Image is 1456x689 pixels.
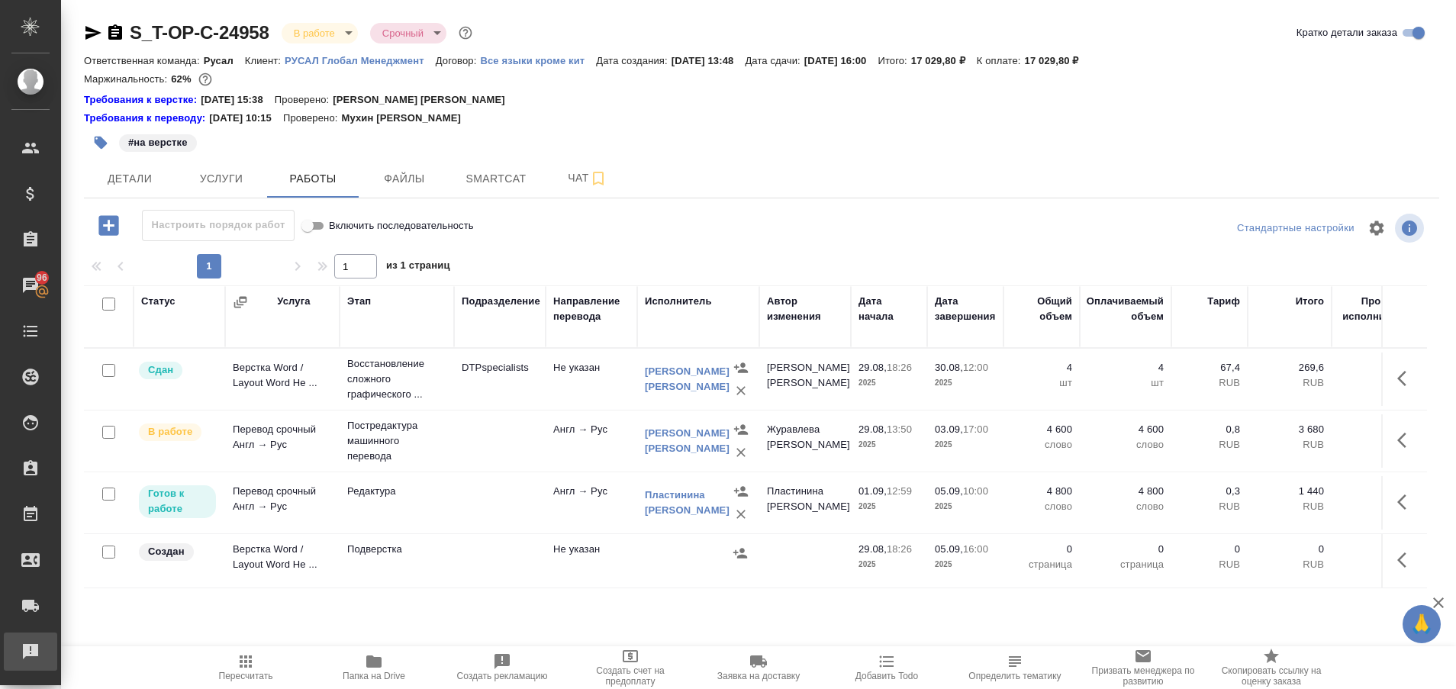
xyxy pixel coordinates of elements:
[233,295,248,310] button: Сгруппировать
[858,543,887,555] p: 29.08,
[858,499,920,514] p: 2025
[1087,484,1164,499] p: 4 800
[1179,542,1240,557] p: 0
[1088,665,1198,687] span: Призвать менеджера по развитию
[951,646,1079,689] button: Определить тематику
[438,646,566,689] button: Создать рекламацию
[887,543,912,555] p: 18:26
[171,73,195,85] p: 62%
[454,353,546,406] td: DTPspecialists
[858,437,920,452] p: 2025
[1011,484,1072,499] p: 4 800
[1395,214,1427,243] span: Посмотреть информацию
[1403,605,1441,643] button: 🙏
[225,353,340,406] td: Верстка Word / Layout Word Не ...
[329,218,474,233] span: Включить последовательность
[546,534,637,588] td: Не указан
[130,22,269,43] a: S_T-OP-C-24958
[1087,360,1164,375] p: 4
[310,646,438,689] button: Папка на Drive
[1255,437,1324,452] p: RUB
[84,24,102,42] button: Скопировать ссылку для ЯМессенджера
[878,55,910,66] p: Итого:
[730,441,752,464] button: Удалить
[858,294,920,324] div: Дата начала
[84,111,209,126] a: Требования к переводу:
[1179,437,1240,452] p: RUB
[285,55,436,66] p: РУСАЛ Глобал Менеджмент
[277,294,310,309] div: Услуга
[645,427,730,454] a: [PERSON_NAME] [PERSON_NAME]
[195,69,215,89] button: 5389.60 RUB;
[804,55,878,66] p: [DATE] 16:00
[148,362,173,378] p: Сдан
[1087,557,1164,572] p: страница
[456,23,475,43] button: Доп статусы указывают на важность/срочность заказа
[93,169,166,188] span: Детали
[84,126,118,159] button: Добавить тэг
[1011,542,1072,557] p: 0
[546,353,637,406] td: Не указан
[858,485,887,497] p: 01.09,
[204,55,245,66] p: Русал
[457,671,548,681] span: Создать рекламацию
[27,270,56,285] span: 96
[137,360,217,381] div: Менеджер проверил работу исполнителя, передает ее на следующий этап
[1233,217,1358,240] div: split button
[935,543,963,555] p: 05.09,
[730,418,752,441] button: Назначить
[462,294,540,309] div: Подразделение
[1255,422,1324,437] p: 3 680
[1207,294,1240,309] div: Тариф
[283,111,342,126] p: Проверено:
[137,422,217,443] div: Исполнитель выполняет работу
[963,423,988,435] p: 17:00
[730,356,752,379] button: Назначить
[977,55,1025,66] p: К оплате:
[887,362,912,373] p: 18:26
[759,353,851,406] td: [PERSON_NAME] [PERSON_NAME]
[1207,646,1335,689] button: Скопировать ссылку на оценку заказа
[1087,375,1164,391] p: шт
[858,362,887,373] p: 29.08,
[645,365,730,392] a: [PERSON_NAME] [PERSON_NAME]
[84,92,201,108] a: Требования к верстке:
[1179,557,1240,572] p: RUB
[386,256,450,278] span: из 1 страниц
[84,55,204,66] p: Ответственная команда:
[935,437,996,452] p: 2025
[575,665,685,687] span: Создать счет на предоплату
[347,484,446,499] p: Редактура
[182,646,310,689] button: Пересчитать
[1216,665,1326,687] span: Скопировать ссылку на оценку заказа
[645,489,730,516] a: Пластинина [PERSON_NAME]
[1255,499,1324,514] p: RUB
[368,169,441,188] span: Файлы
[1179,422,1240,437] p: 0,8
[546,476,637,530] td: Англ → Рус
[935,557,996,572] p: 2025
[1011,294,1072,324] div: Общий объем
[285,53,436,66] a: РУСАЛ Глобал Менеджмент
[1339,294,1408,340] div: Прогресс исполнителя в SC
[858,557,920,572] p: 2025
[84,92,201,108] div: Нажми, чтобы открыть папку с инструкцией
[201,92,275,108] p: [DATE] 15:38
[225,534,340,588] td: Верстка Word / Layout Word Не ...
[645,294,712,309] div: Исполнитель
[935,485,963,497] p: 05.09,
[1179,360,1240,375] p: 67,4
[935,375,996,391] p: 2025
[823,646,951,689] button: Добавить Todo
[717,671,800,681] span: Заявка на доставку
[1358,210,1395,246] span: Настроить таблицу
[963,543,988,555] p: 16:00
[935,499,996,514] p: 2025
[589,169,607,188] svg: Подписаться
[767,294,843,324] div: Автор изменения
[1296,294,1324,309] div: Итого
[1087,499,1164,514] p: слово
[963,362,988,373] p: 12:00
[1297,25,1397,40] span: Кратко детали заказа
[137,542,217,562] div: Заказ еще не согласован с клиентом, искать исполнителей рано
